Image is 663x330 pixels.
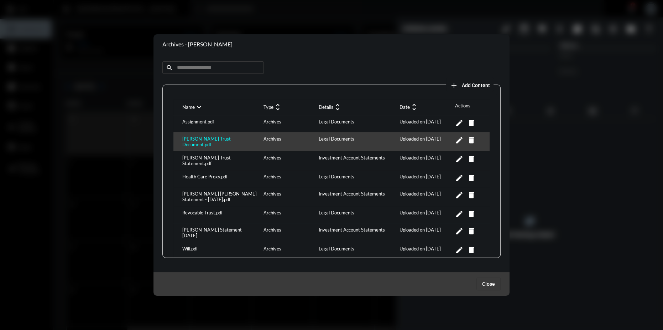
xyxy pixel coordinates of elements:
div: Uploaded on [DATE] [398,227,453,238]
div: Legal Documents [317,174,398,183]
p: Type [263,104,273,110]
mat-icon: Delete Content [467,119,475,127]
div: Uploaded on [DATE] [398,119,453,128]
p: Date [400,104,410,110]
div: Archives [262,136,317,147]
div: Archives [262,246,317,255]
div: Uploaded on [DATE] [398,174,453,183]
div: [PERSON_NAME] Statement - [DATE] [181,227,262,238]
div: Archives [262,210,317,219]
mat-icon: Delete Content [467,136,475,144]
span: Close [482,281,495,287]
div: Health Care Proxy.pdf [181,174,262,183]
div: Legal Documents [317,119,398,128]
mat-icon: Edit Content [455,119,463,127]
div: Uploaded on [DATE] [398,155,453,166]
div: Assignment.pdf [181,119,262,128]
p: Name [182,104,195,110]
mat-icon: Delete Content [467,227,475,235]
div: Revocable Trust.pdf [181,210,262,219]
div: Archives [262,174,317,183]
button: add vault [446,77,494,92]
div: Archives [262,155,317,166]
mat-icon: add [450,81,458,90]
div: Investment Account Statements [317,227,398,238]
mat-icon: Edit Content [455,246,463,254]
mat-icon: unfold_more [333,103,342,111]
div: Legal Documents [317,210,398,219]
p: Actions [455,103,481,108]
span: Add Content [462,82,490,88]
mat-icon: Edit Content [455,155,463,163]
mat-icon: Delete Content [467,210,475,218]
div: Uploaded on [DATE] [398,191,453,202]
mat-icon: Edit Content [455,210,463,218]
mat-icon: Edit Content [455,174,463,182]
div: Legal Documents [317,136,398,147]
mat-icon: Delete Content [467,191,475,199]
h2: Archives - [PERSON_NAME] [162,41,233,47]
mat-icon: Edit Content [455,227,463,235]
div: Archives [262,191,317,202]
mat-icon: Delete Content [467,174,475,182]
mat-icon: Edit Content [455,136,463,144]
p: Details [319,104,333,110]
div: Uploaded on [DATE] [398,136,453,147]
div: Archives [262,227,317,238]
div: Legal Documents [317,246,398,255]
button: Close [476,278,501,290]
mat-icon: expand_more [195,103,203,111]
div: Archives [262,119,317,128]
div: Investment Account Statements [317,155,398,166]
div: [PERSON_NAME] Trust Statement.pdf [181,155,262,166]
mat-icon: Delete Content [467,155,475,163]
mat-icon: Delete Content [467,246,475,254]
div: Uploaded on [DATE] [398,210,453,219]
div: Will.pdf [181,246,262,255]
div: Investment Account Statements [317,191,398,202]
mat-icon: Edit Content [455,191,463,199]
div: Uploaded on [DATE] [398,246,453,255]
mat-icon: unfold_more [273,103,282,111]
div: [PERSON_NAME] Trust Document.pdf [181,136,262,147]
div: [PERSON_NAME] [PERSON_NAME] Statement - [DATE].pdf [181,191,262,202]
mat-icon: unfold_more [410,103,418,111]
